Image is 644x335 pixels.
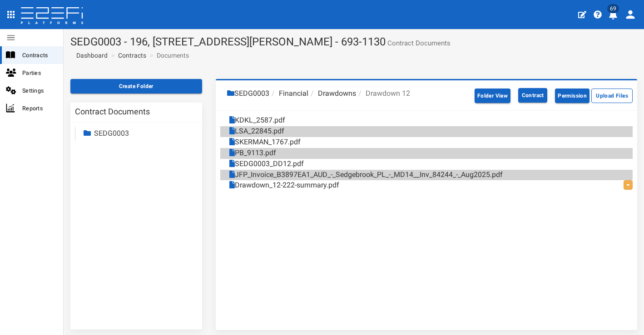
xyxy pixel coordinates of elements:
[269,89,308,99] li: Financial
[148,51,189,60] li: Documents
[22,103,56,113] span: Reports
[356,89,410,99] li: Drawdown 12
[229,170,503,180] a: JFP_Invoice_B3897EA1_AUD_-_Sedgebrook_PL_-_MD14__Inv_84244_-_Aug2025.pdf
[386,40,451,47] small: Contract Documents
[73,51,108,60] a: Dashboard
[512,85,553,106] a: Contract
[73,52,108,59] span: Dashboard
[518,88,547,103] button: Contract
[229,148,276,158] a: PB_9113.pdf
[227,89,269,99] li: SEDG0003
[555,89,590,103] button: Permission
[75,108,150,116] h3: Contract Documents
[94,129,129,138] a: SEDG0003
[229,180,339,191] a: Drawdown_12-222-summary.pdf
[70,79,202,94] button: Create Folder
[118,51,146,60] a: Contracts
[229,126,284,137] a: LSA_22845.pdf
[22,50,56,60] span: Contracts
[591,89,633,103] button: Upload Files
[475,89,510,103] button: Folder View
[308,89,356,99] li: Drawdowns
[22,68,56,78] span: Parties
[22,85,56,96] span: Settings
[229,115,285,126] a: KDKL_2587.pdf
[70,36,637,48] h1: SEDG0003 - 196, [STREET_ADDRESS][PERSON_NAME] - 693-1130
[229,137,301,148] a: SKERMAN_1767.pdf
[229,159,304,169] a: SEDG0003_DD12.pdf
